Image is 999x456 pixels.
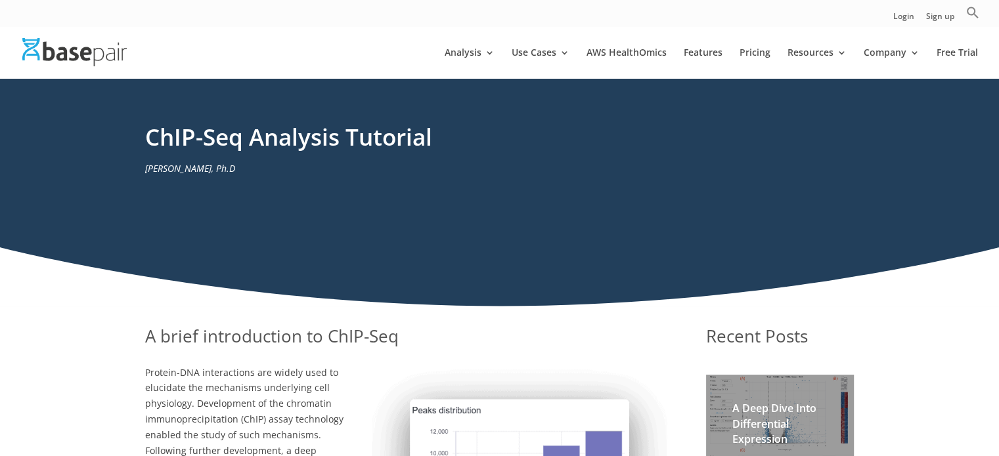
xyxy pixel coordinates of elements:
a: Analysis [445,48,495,79]
a: Search Icon Link [966,6,979,26]
a: Resources [788,48,847,79]
h1: Recent Posts [706,324,854,356]
a: Login [893,12,914,26]
a: Company [864,48,920,79]
a: Free Trial [937,48,978,79]
span: A brief introduction to ChIP-Seq [145,324,399,348]
img: Basepair [22,38,127,66]
a: Pricing [740,48,770,79]
h2: A Deep Dive Into Differential Expression [732,401,828,453]
a: Use Cases [512,48,569,79]
h1: ChIP-Seq Analysis Tutorial [145,121,855,161]
em: [PERSON_NAME], Ph.D [145,162,235,175]
a: Sign up [926,12,954,26]
svg: Search [966,6,979,19]
a: Features [684,48,722,79]
a: AWS HealthOmics [587,48,667,79]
